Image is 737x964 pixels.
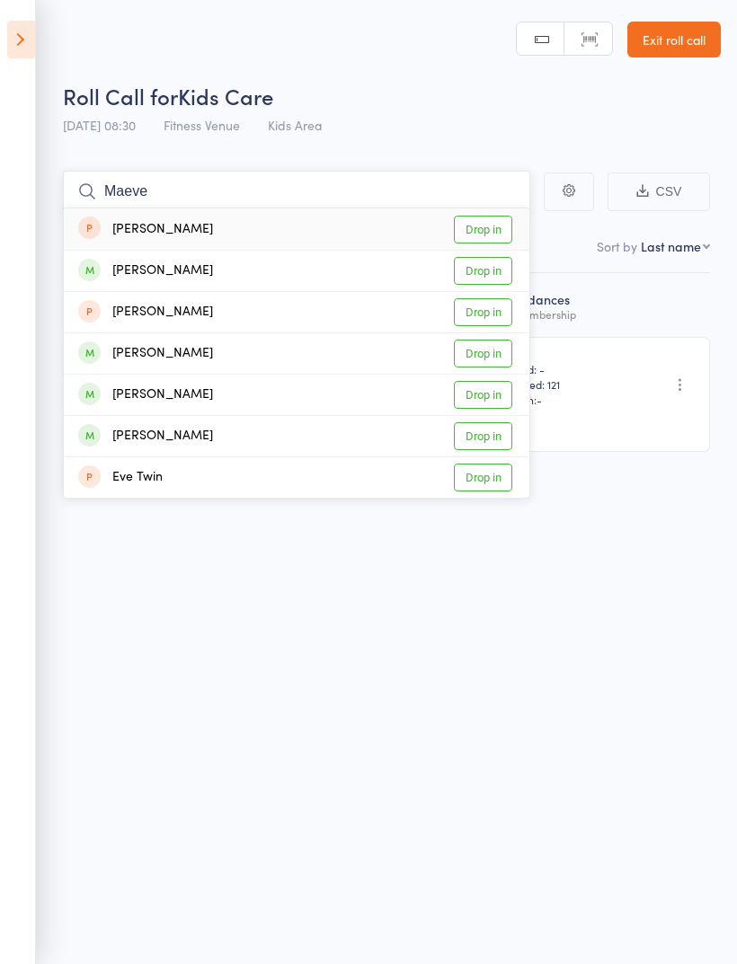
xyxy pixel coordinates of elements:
a: Drop in [454,422,512,450]
span: - [537,392,542,407]
span: Kids Care [178,81,273,111]
span: Attended: 121 [496,376,612,392]
span: Fitness Venue [164,116,240,134]
label: Sort by [597,237,637,255]
div: [PERSON_NAME] [78,385,213,405]
div: [PERSON_NAME] [78,219,213,240]
a: Drop in [454,298,512,326]
div: Last name [641,237,701,255]
a: Drop in [454,340,512,367]
span: Kids Area [268,116,322,134]
div: [PERSON_NAME] [78,261,213,281]
a: Drop in [454,464,512,491]
span: Booked: - [496,361,612,376]
a: Drop in [454,216,512,243]
div: [PERSON_NAME] [78,426,213,447]
span: [DATE] 08:30 [63,116,136,134]
span: Remain: [496,392,612,407]
div: Eve Twin [78,467,163,488]
div: Atten­dances [489,281,619,329]
button: CSV [608,172,710,211]
input: Search by name [63,171,530,212]
div: for membership [496,308,612,320]
div: [PERSON_NAME] [78,302,213,323]
span: Roll Call for [63,81,178,111]
a: Exit roll call [627,22,721,57]
a: Drop in [454,257,512,285]
a: Drop in [454,381,512,409]
div: [PERSON_NAME] [78,343,213,364]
